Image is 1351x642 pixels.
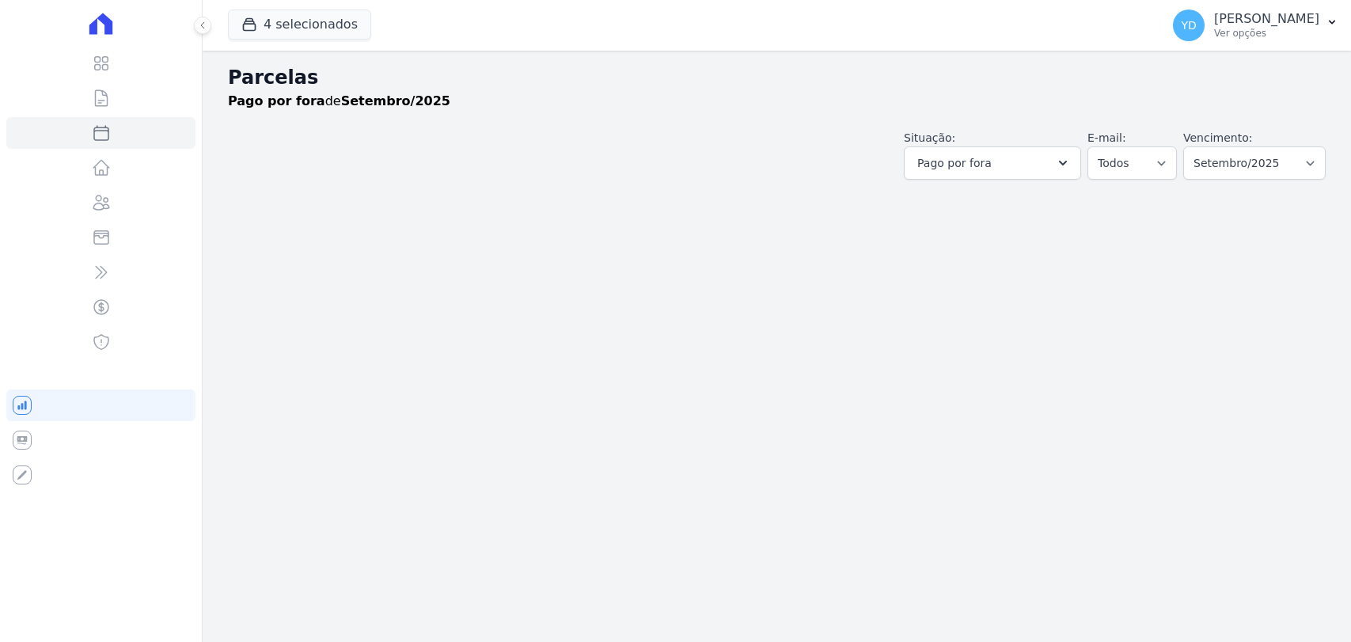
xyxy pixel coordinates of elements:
label: Vencimento: [1183,131,1252,144]
span: YD [1181,20,1196,31]
p: [PERSON_NAME] [1214,11,1319,27]
label: Situação: [904,131,955,144]
label: E-mail: [1087,131,1126,144]
strong: Setembro/2025 [341,93,450,108]
button: Pago por fora [904,146,1081,180]
span: Pago por fora [917,154,992,173]
button: YD [PERSON_NAME] Ver opções [1160,3,1351,47]
h2: Parcelas [228,63,1326,92]
strong: Pago por fora [228,93,325,108]
p: Ver opções [1214,27,1319,40]
button: 4 selecionados [228,9,371,40]
p: de [228,92,450,111]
